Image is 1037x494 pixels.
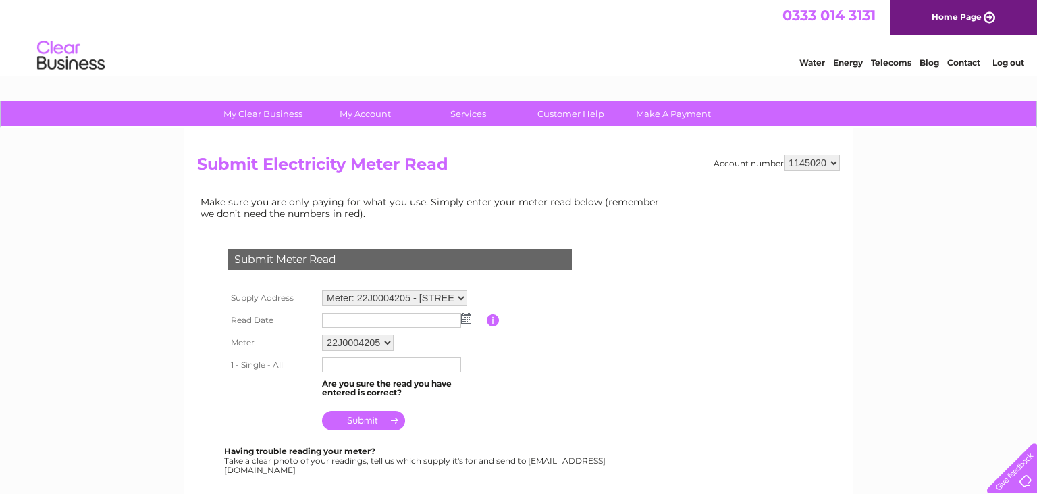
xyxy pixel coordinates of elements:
[224,354,319,376] th: 1 - Single - All
[207,101,319,126] a: My Clear Business
[224,446,375,456] b: Having trouble reading your meter?
[310,101,421,126] a: My Account
[319,376,487,401] td: Are you sure the read you have entered is correct?
[413,101,524,126] a: Services
[224,287,319,310] th: Supply Address
[871,57,911,68] a: Telecoms
[799,57,825,68] a: Water
[197,155,840,180] h2: Submit Electricity Meter Read
[947,57,980,68] a: Contact
[197,193,670,222] td: Make sure you are only paying for what you use. Simply enter your meter read below (remember we d...
[920,57,939,68] a: Blog
[224,331,319,354] th: Meter
[618,101,729,126] a: Make A Payment
[992,57,1024,68] a: Log out
[201,7,839,66] div: Clear Business is a trading name of Verastar Limited (registered in [GEOGRAPHIC_DATA] No. 3667643...
[833,57,863,68] a: Energy
[36,35,105,76] img: logo.png
[714,155,840,171] div: Account number
[322,411,405,430] input: Submit
[224,447,608,474] div: Take a clear photo of your readings, tell us which supply it's for and send to [EMAIL_ADDRESS][DO...
[782,7,876,24] a: 0333 014 3131
[224,310,319,331] th: Read Date
[228,249,572,270] div: Submit Meter Read
[487,314,500,326] input: Information
[515,101,627,126] a: Customer Help
[461,313,471,324] img: ...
